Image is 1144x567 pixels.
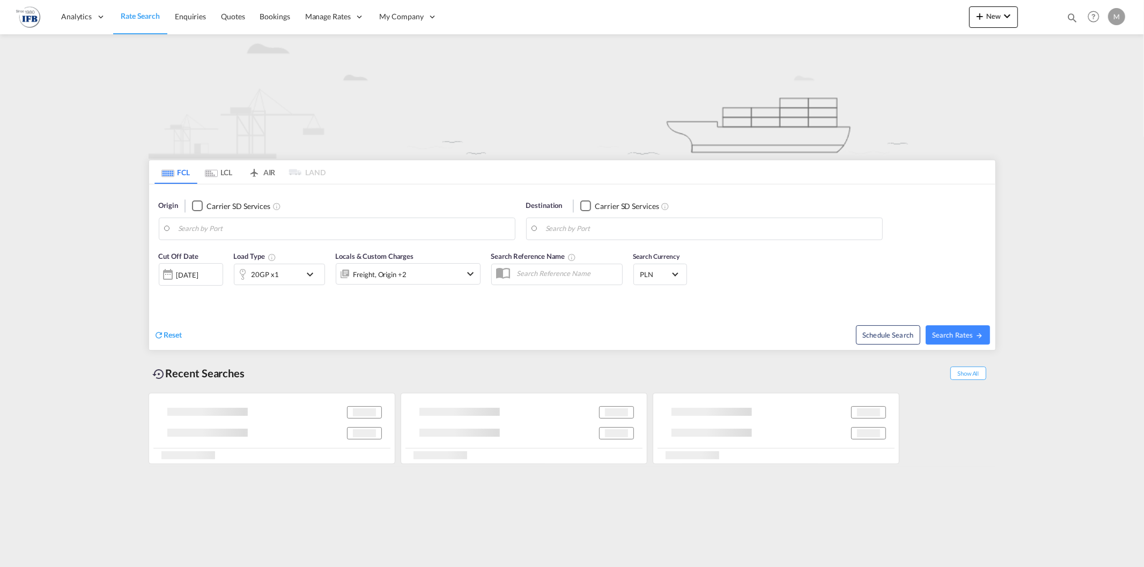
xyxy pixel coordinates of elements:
[159,263,223,286] div: [DATE]
[154,330,182,341] div: icon-refreshReset
[175,12,206,21] span: Enquiries
[149,184,995,350] div: Origin Checkbox No InkUnchecked: Search for CY (Container Yard) services for all selected carrier...
[1066,12,1078,28] div: icon-magnify
[639,266,681,282] md-select: Select Currency: zł PLNPoland Zloty
[248,166,261,174] md-icon: icon-airplane
[159,200,178,211] span: Origin
[926,325,990,345] button: Search Ratesicon-arrow-right
[1084,8,1103,26] span: Help
[176,270,198,280] div: [DATE]
[159,252,199,260] span: Cut Off Date
[1108,8,1125,25] div: M
[1001,10,1014,23] md-icon: icon-chevron-down
[1066,12,1078,24] md-icon: icon-magnify
[272,202,281,211] md-icon: Unchecked: Search for CY (Container Yard) services for all selected carriers.Checked : Search for...
[268,253,276,262] md-icon: Select multiple loads to view rates
[1084,8,1108,27] div: Help
[206,201,270,212] div: Carrier SD Services
[153,368,166,381] md-icon: icon-backup-restore
[640,270,670,279] span: PLN
[197,160,240,184] md-tab-item: LCL
[305,11,351,22] span: Manage Rates
[526,200,563,211] span: Destination
[976,332,983,339] md-icon: icon-arrow-right
[567,253,576,262] md-icon: Your search will be saved by the below given name
[240,160,283,184] md-tab-item: AIR
[234,264,325,285] div: 20GP x1icon-chevron-down
[154,330,164,340] md-icon: icon-refresh
[149,361,249,385] div: Recent Searches
[856,325,920,345] button: Note: By default Schedule search will only considerorigin ports, destination ports and cut off da...
[304,268,322,281] md-icon: icon-chevron-down
[159,285,167,299] md-datepicker: Select
[149,34,996,159] img: new-FCL.png
[661,202,670,211] md-icon: Unchecked: Search for CY (Container Yard) services for all selected carriers.Checked : Search for...
[973,10,986,23] md-icon: icon-plus 400-fg
[491,252,577,260] span: Search Reference Name
[580,200,659,212] md-checkbox: Checkbox No Ink
[252,267,279,282] div: 20GP x1
[61,11,92,22] span: Analytics
[969,6,1018,28] button: icon-plus 400-fgNewicon-chevron-down
[221,12,245,21] span: Quotes
[154,160,197,184] md-tab-item: FCL
[595,201,659,212] div: Carrier SD Services
[932,331,984,339] span: Search Rates
[154,160,326,184] md-pagination-wrapper: Use the left and right arrow keys to navigate between tabs
[545,221,877,237] input: Search by Port
[512,265,622,281] input: Search Reference Name
[633,252,680,260] span: Search Currency
[380,11,424,22] span: My Company
[121,11,160,20] span: Rate Search
[234,252,276,260] span: Load Type
[164,330,182,339] span: Reset
[973,12,1014,20] span: New
[950,367,986,380] span: Show All
[353,267,407,282] div: Freight Origin Destination Dock Stuffing
[336,252,414,260] span: Locals & Custom Charges
[336,263,481,285] div: Freight Origin Destination Dock Stuffingicon-chevron-down
[16,5,40,29] img: 2b726980256c11eeaa87296e05903fd5.png
[464,267,477,280] md-icon: icon-chevron-down
[260,12,290,21] span: Bookings
[192,200,270,212] md-checkbox: Checkbox No Ink
[178,221,510,237] input: Search by Port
